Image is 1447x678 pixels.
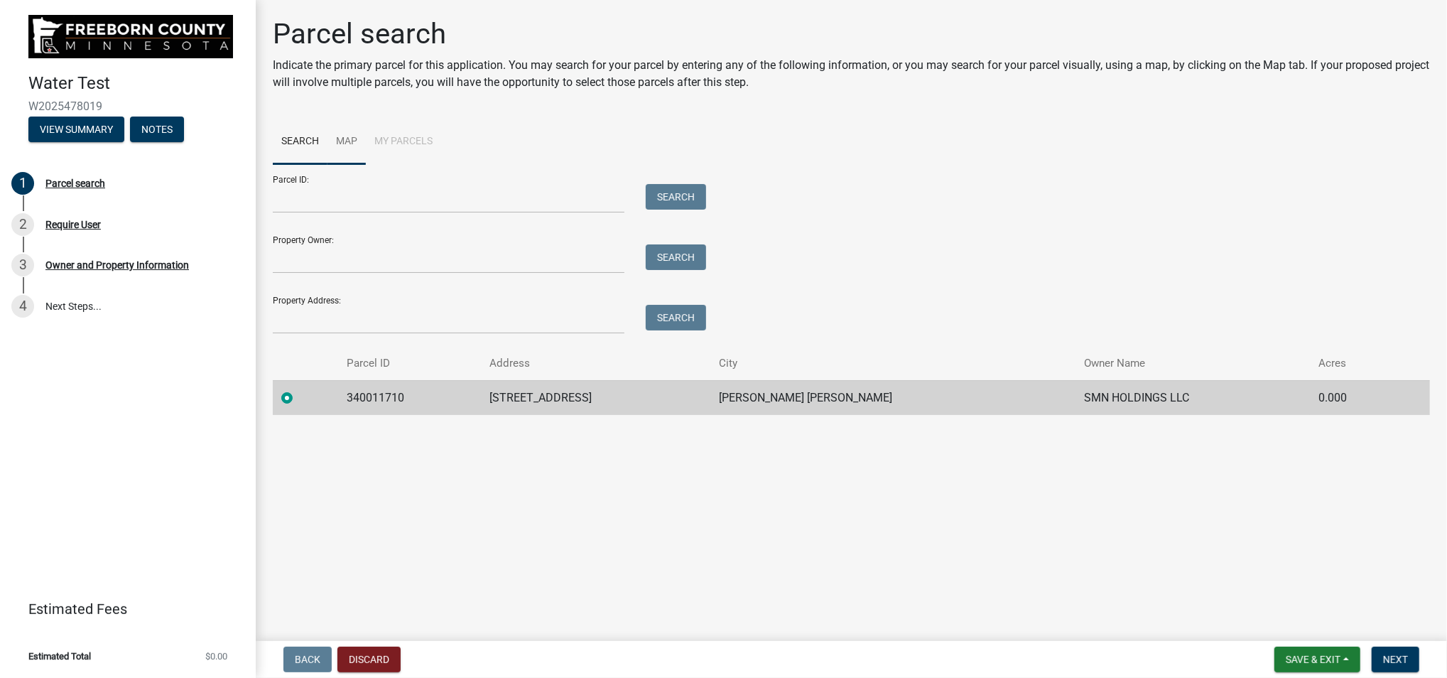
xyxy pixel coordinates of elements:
td: 340011710 [338,380,481,415]
button: Notes [130,117,184,142]
span: Back [295,654,320,665]
button: Next [1372,647,1419,672]
td: 0.000 [1310,380,1397,415]
div: Parcel search [45,178,105,188]
td: SMN HOLDINGS LLC [1075,380,1310,415]
a: Estimated Fees [11,595,233,623]
h1: Parcel search [273,17,1430,51]
span: $0.00 [205,652,227,661]
div: 4 [11,295,34,318]
wm-modal-confirm: Notes [130,124,184,136]
button: View Summary [28,117,124,142]
div: Owner and Property Information [45,260,189,270]
th: Address [482,347,710,380]
span: Next [1383,654,1408,665]
a: Search [273,119,327,165]
p: Indicate the primary parcel for this application. You may search for your parcel by entering any ... [273,57,1430,91]
td: [PERSON_NAME] [PERSON_NAME] [710,380,1075,415]
button: Discard [337,647,401,672]
a: Map [327,119,366,165]
button: Search [646,305,706,330]
button: Search [646,244,706,270]
button: Search [646,184,706,210]
th: City [710,347,1075,380]
span: Estimated Total [28,652,91,661]
th: Owner Name [1075,347,1310,380]
button: Back [283,647,332,672]
button: Save & Exit [1274,647,1360,672]
div: 1 [11,172,34,195]
td: [STREET_ADDRESS] [482,380,710,415]
th: Acres [1310,347,1397,380]
img: Freeborn County, Minnesota [28,15,233,58]
div: 2 [11,213,34,236]
span: W2025478019 [28,99,227,113]
h4: Water Test [28,73,244,94]
div: Require User [45,220,101,230]
th: Parcel ID [338,347,481,380]
span: Save & Exit [1286,654,1340,665]
wm-modal-confirm: Summary [28,124,124,136]
div: 3 [11,254,34,276]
